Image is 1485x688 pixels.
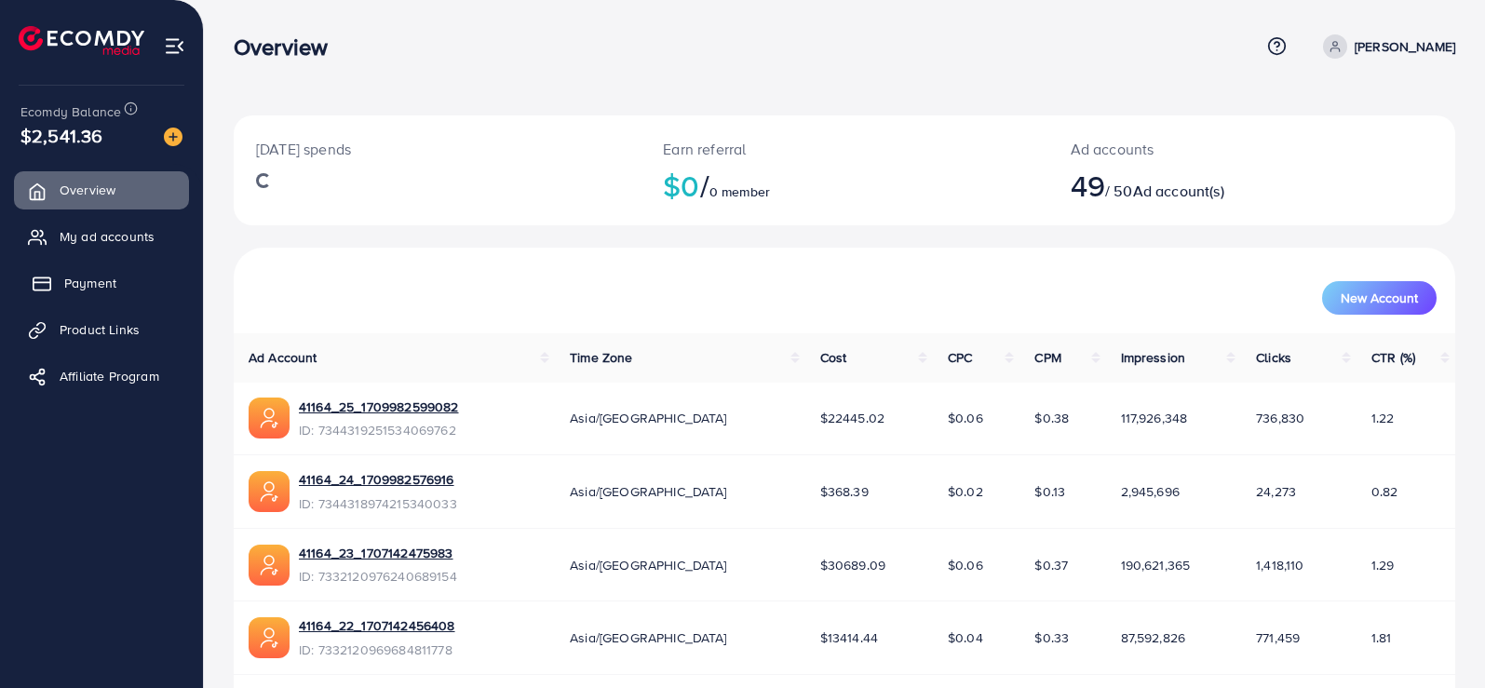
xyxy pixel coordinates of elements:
[249,545,290,586] img: ic-ads-acc.e4c84228.svg
[820,556,885,574] span: $30689.09
[1355,35,1455,58] p: [PERSON_NAME]
[570,409,727,427] span: Asia/[GEOGRAPHIC_DATA]
[1256,348,1291,367] span: Clicks
[948,348,972,367] span: CPC
[14,357,189,395] a: Affiliate Program
[64,274,116,292] span: Payment
[164,35,185,57] img: menu
[1071,168,1331,203] h2: / 50
[700,164,709,207] span: /
[1034,628,1069,647] span: $0.33
[60,367,159,385] span: Affiliate Program
[1034,409,1069,427] span: $0.38
[948,409,983,427] span: $0.06
[299,494,457,513] span: ID: 7344318974215340033
[1121,409,1188,427] span: 117,926,348
[1371,628,1392,647] span: 1.81
[14,218,189,255] a: My ad accounts
[1371,482,1398,501] span: 0.82
[1256,409,1304,427] span: 736,830
[249,398,290,438] img: ic-ads-acc.e4c84228.svg
[570,628,727,647] span: Asia/[GEOGRAPHIC_DATA]
[299,398,459,416] a: 41164_25_1709982599082
[820,628,878,647] span: $13414.44
[1322,281,1437,315] button: New Account
[249,617,290,658] img: ic-ads-acc.e4c84228.svg
[299,616,455,635] a: 41164_22_1707142456408
[1121,482,1180,501] span: 2,945,696
[299,641,455,659] span: ID: 7332120969684811778
[299,544,453,562] a: 41164_23_1707142475983
[1034,556,1068,574] span: $0.37
[1371,556,1395,574] span: 1.29
[570,348,632,367] span: Time Zone
[1256,628,1300,647] span: 771,459
[299,470,454,489] a: 41164_24_1709982576916
[948,482,983,501] span: $0.02
[820,409,884,427] span: $22445.02
[1256,482,1296,501] span: 24,273
[14,264,189,302] a: Payment
[1121,628,1186,647] span: 87,592,826
[1121,348,1186,367] span: Impression
[299,567,457,586] span: ID: 7332120976240689154
[1256,556,1303,574] span: 1,418,110
[948,556,983,574] span: $0.06
[663,138,1025,160] p: Earn referral
[249,348,317,367] span: Ad Account
[1406,604,1471,674] iframe: Chat
[19,26,144,55] img: logo
[1371,348,1415,367] span: CTR (%)
[60,320,140,339] span: Product Links
[948,628,983,647] span: $0.04
[820,348,847,367] span: Cost
[60,227,155,246] span: My ad accounts
[60,181,115,199] span: Overview
[164,128,182,146] img: image
[20,122,102,149] span: $2,541.36
[820,482,869,501] span: $368.39
[1071,138,1331,160] p: Ad accounts
[1316,34,1455,59] a: [PERSON_NAME]
[249,471,290,512] img: ic-ads-acc.e4c84228.svg
[1341,291,1418,304] span: New Account
[14,171,189,209] a: Overview
[14,311,189,348] a: Product Links
[663,168,1025,203] h2: $0
[1034,348,1060,367] span: CPM
[256,138,618,160] p: [DATE] spends
[570,482,727,501] span: Asia/[GEOGRAPHIC_DATA]
[570,556,727,574] span: Asia/[GEOGRAPHIC_DATA]
[1071,164,1105,207] span: 49
[299,421,459,439] span: ID: 7344319251534069762
[1121,556,1191,574] span: 190,621,365
[709,182,770,201] span: 0 member
[20,102,121,121] span: Ecomdy Balance
[1034,482,1065,501] span: $0.13
[1371,409,1395,427] span: 1.22
[234,34,343,61] h3: Overview
[1133,181,1224,201] span: Ad account(s)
